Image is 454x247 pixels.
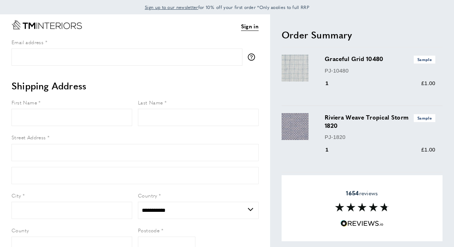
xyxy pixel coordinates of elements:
[138,227,159,234] span: Postcode
[11,134,46,141] span: Street Address
[340,220,384,227] img: Reviews.io 5 stars
[421,146,435,153] span: £1.00
[145,4,198,11] a: Sign up to our newsletter
[248,53,259,61] button: More information
[11,99,37,106] span: First Name
[346,190,378,197] span: reviews
[335,203,389,211] img: Reviews section
[282,55,309,81] img: Graceful Grid 10480
[11,38,43,46] span: Email address
[138,192,157,199] span: Country
[11,79,259,92] h2: Shipping Address
[325,55,435,63] h3: Graceful Grid 10480
[325,133,435,141] p: PJ-1820
[11,20,82,29] a: Go to Home page
[241,22,259,31] a: Sign in
[145,4,198,10] span: Sign up to our newsletter
[138,99,163,106] span: Last Name
[325,113,435,130] h3: Riviera Weave Tropical Storm 1820
[11,227,29,234] span: County
[145,4,309,10] span: for 10% off your first order *Only applies to full RRP
[421,80,435,86] span: £1.00
[414,114,435,122] span: Sample
[414,56,435,63] span: Sample
[346,189,359,197] strong: 1654
[11,192,21,199] span: City
[282,28,443,41] h2: Order Summary
[282,113,309,140] img: Riviera Weave Tropical Storm 1820
[325,145,339,154] div: 1
[325,66,435,75] p: PJ-10480
[325,79,339,88] div: 1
